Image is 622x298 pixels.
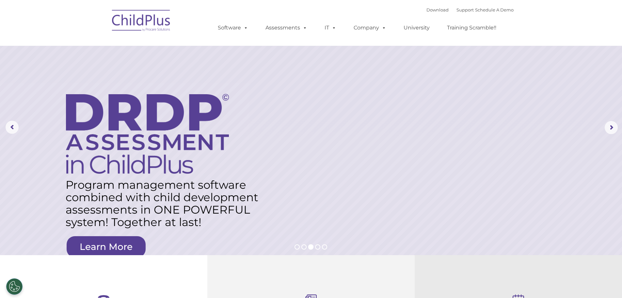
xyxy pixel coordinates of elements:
[318,21,343,34] a: IT
[426,7,514,12] font: |
[397,21,436,34] a: University
[259,21,314,34] a: Assessments
[91,43,111,48] span: Last name
[440,21,503,34] a: Training Scramble!!
[347,21,393,34] a: Company
[211,21,255,34] a: Software
[6,278,23,295] button: Cookies Settings
[66,179,265,228] rs-layer: Program management software combined with child development assessments in ONE POWERFUL system! T...
[456,7,474,12] a: Support
[91,70,119,75] span: Phone number
[426,7,449,12] a: Download
[109,5,174,38] img: ChildPlus by Procare Solutions
[66,94,229,174] img: DRDP Assessment in ChildPlus
[475,7,514,12] a: Schedule A Demo
[67,236,146,257] a: Learn More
